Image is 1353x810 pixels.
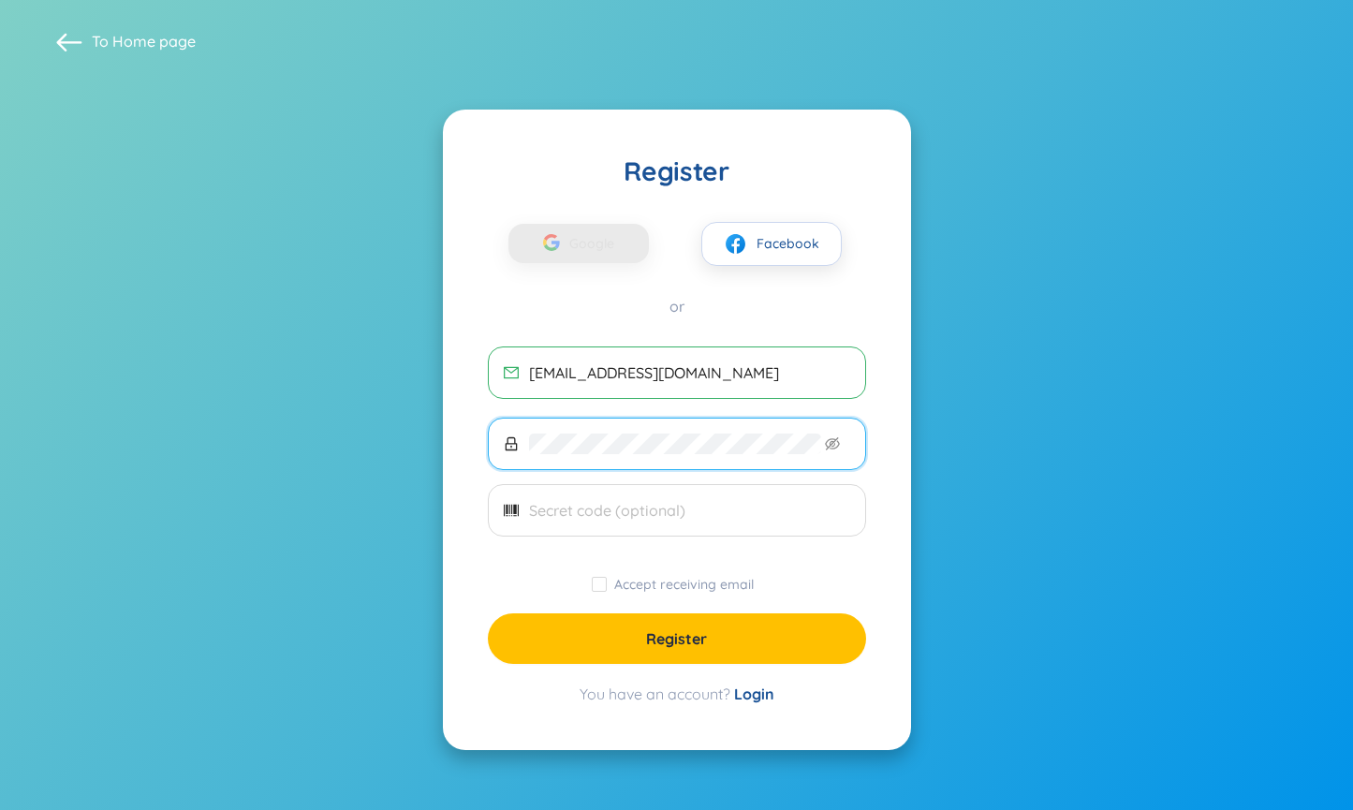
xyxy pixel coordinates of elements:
[112,32,196,51] a: Home page
[508,224,649,263] button: Google
[504,436,519,451] span: lock
[488,613,866,664] button: Register
[646,628,707,649] span: Register
[734,685,774,703] a: Login
[529,362,850,383] input: Email
[488,683,866,705] div: You have an account?
[757,233,819,254] span: Facebook
[724,232,747,256] img: facebook
[607,576,761,593] span: Accept receiving email
[825,436,840,451] span: eye-invisible
[92,31,196,52] span: To
[701,222,842,266] button: facebookFacebook
[488,296,866,317] div: or
[529,500,850,521] input: Secret code (optional)
[504,365,519,380] span: mail
[504,503,519,518] span: barcode
[569,224,624,263] span: Google
[488,155,866,188] div: Register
